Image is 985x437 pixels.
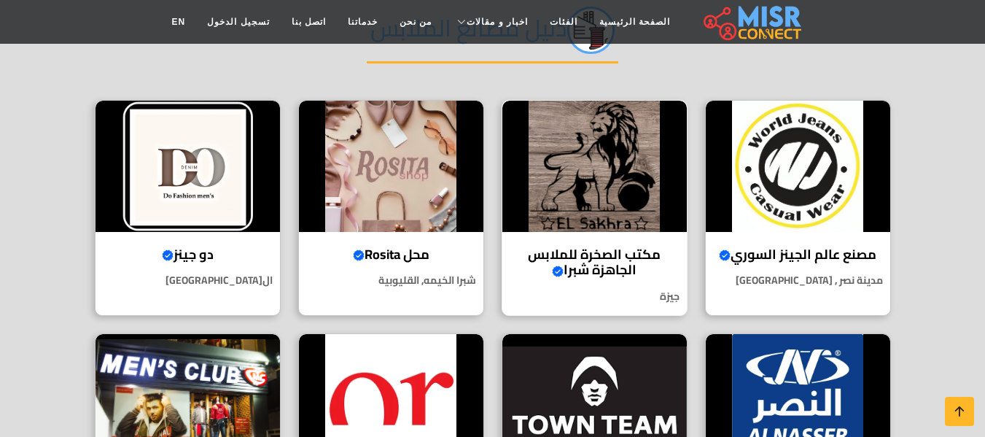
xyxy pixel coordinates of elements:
[539,8,588,36] a: الفئات
[719,250,731,261] svg: Verified account
[162,250,174,261] svg: Verified account
[706,273,890,288] p: مدينة نصر , [GEOGRAPHIC_DATA]
[96,273,280,288] p: ال[GEOGRAPHIC_DATA]
[196,8,280,36] a: تسجيل الدخول
[552,266,564,277] svg: Verified account
[696,100,900,316] a: مصنع عالم الجينز السوري مصنع عالم الجينز السوري مدينة نصر , [GEOGRAPHIC_DATA]
[706,101,890,232] img: مصنع عالم الجينز السوري
[281,8,337,36] a: اتصل بنا
[443,8,539,36] a: اخبار و مقالات
[493,100,696,316] a: مكتب الصخرة للملابس الجاهزة شبرا مكتب الصخرة للملابس الجاهزة شبرا جيزة
[299,273,483,288] p: شبرا الخيمه, القليوبية
[513,247,676,278] h4: مكتب الصخرة للملابس الجاهزة شبرا
[353,250,365,261] svg: Verified account
[310,247,472,263] h4: محل Rosita
[467,15,528,28] span: اخبار و مقالات
[502,289,687,304] p: جيزة
[106,247,269,263] h4: دو جينز
[86,100,289,316] a: دو جينز دو جينز ال[GEOGRAPHIC_DATA]
[337,8,389,36] a: خدماتنا
[588,8,681,36] a: الصفحة الرئيسية
[502,101,687,232] img: مكتب الصخرة للملابس الجاهزة شبرا
[289,100,493,316] a: محل Rosita محل Rosita شبرا الخيمه, القليوبية
[96,101,280,232] img: دو جينز
[704,4,801,40] img: main.misr_connect
[161,8,197,36] a: EN
[389,8,443,36] a: من نحن
[717,247,879,263] h4: مصنع عالم الجينز السوري
[299,101,483,232] img: محل Rosita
